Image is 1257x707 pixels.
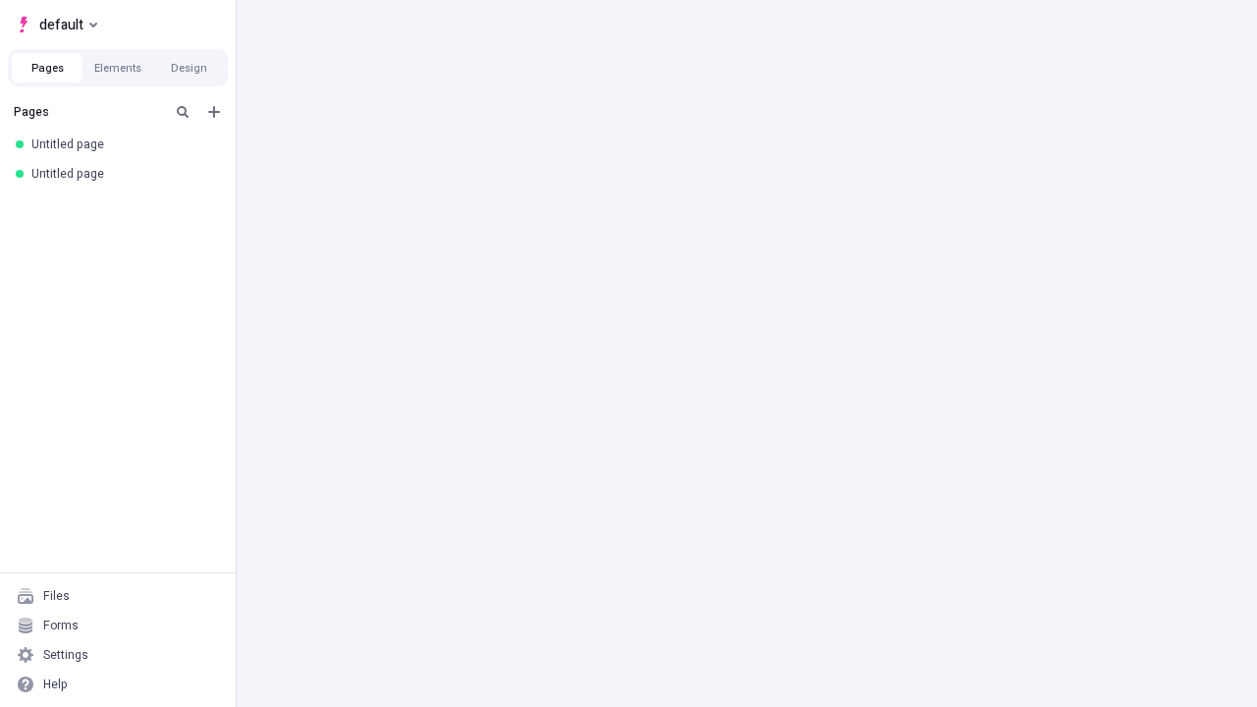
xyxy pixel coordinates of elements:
[12,53,82,82] button: Pages
[8,10,105,39] button: Select site
[153,53,224,82] button: Design
[14,104,163,120] div: Pages
[43,647,88,663] div: Settings
[31,166,212,182] div: Untitled page
[31,136,212,152] div: Untitled page
[43,618,79,633] div: Forms
[43,588,70,604] div: Files
[39,13,83,36] span: default
[202,100,226,124] button: Add new
[43,677,68,692] div: Help
[82,53,153,82] button: Elements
